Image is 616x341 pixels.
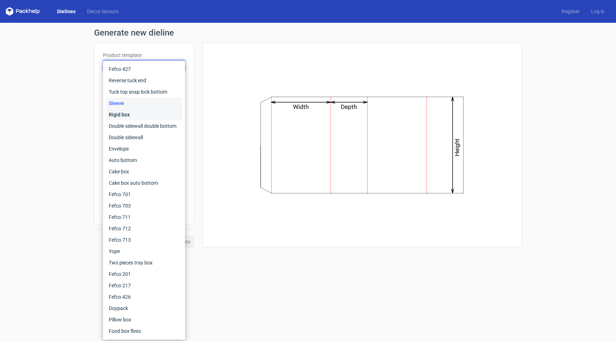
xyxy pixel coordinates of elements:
h1: Generate new dieline [94,28,522,37]
div: Cake box [106,166,182,177]
div: Double sidewall [106,132,182,143]
div: Fefco 712 [106,223,182,234]
div: Reverse tuck end [106,75,182,86]
div: Fefco 217 [106,280,182,291]
div: Two pieces tray box [106,257,182,268]
a: Register [556,8,585,15]
div: Pillow box [106,314,182,325]
div: Fefco 427 [106,63,182,75]
div: Fefco 713 [106,234,182,246]
div: Envelope [106,143,182,154]
div: Yope [106,246,182,257]
div: Double sidewall double bottom [106,120,182,132]
div: Cake box auto bottom [106,177,182,189]
a: Dielines [51,8,81,15]
text: Depth [341,103,357,110]
div: Fefco 703 [106,200,182,211]
div: Fefco 426 [106,291,182,303]
a: Log in [585,8,610,15]
div: Food box flexo [106,325,182,337]
a: Diecut layouts [81,8,124,15]
text: Width [293,103,309,110]
div: Fefco 701 [106,189,182,200]
div: Tuck top snap lock bottom [106,86,182,98]
text: Height [454,138,461,156]
div: Fefco 201 [106,268,182,280]
label: Product template [103,52,185,59]
div: Rigid box [106,109,182,120]
div: Doypack [106,303,182,314]
div: Auto bottom [106,154,182,166]
div: Sleeve [106,98,182,109]
div: Fefco 711 [106,211,182,223]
